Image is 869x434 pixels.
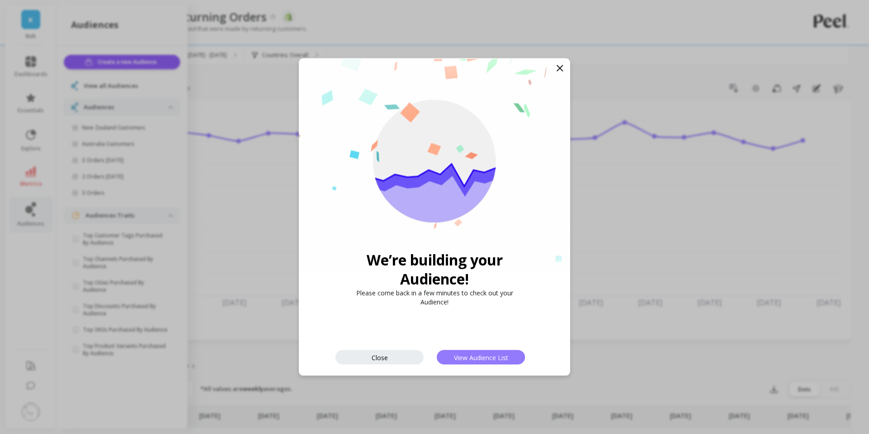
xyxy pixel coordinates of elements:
span: We’re building your Audience! [331,251,538,289]
span: View Audience List [454,353,508,362]
span: Close [372,353,388,362]
span: Please come back in a few minutes to check out your Audience! [349,289,520,307]
button: Close [335,350,424,365]
button: View Audience List [437,350,525,365]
